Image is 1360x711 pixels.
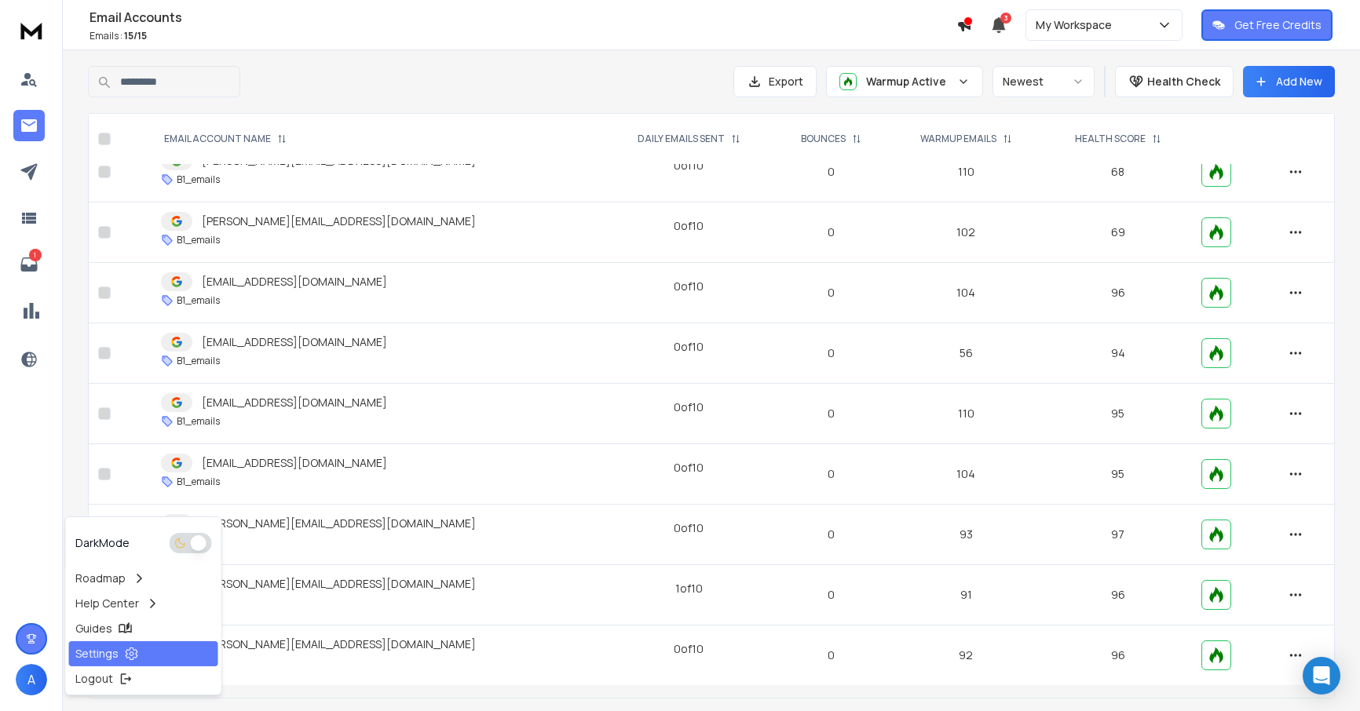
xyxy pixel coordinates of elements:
button: Export [733,66,817,97]
td: 95 [1044,384,1192,444]
p: 0 [784,587,879,603]
td: 96 [1044,565,1192,625]
div: 0 of 10 [674,520,704,536]
a: Help Center [69,591,218,616]
td: 68 [1044,142,1192,202]
p: 0 [784,527,879,542]
div: 0 of 10 [674,339,704,355]
p: B1_emails [177,234,220,246]
p: Warmup Active [866,74,951,89]
p: 0 [784,224,879,240]
p: B1_emails [177,415,220,428]
img: logo [16,16,47,45]
p: Emails : [90,30,956,42]
button: A [16,664,47,695]
a: Roadmap [69,566,218,591]
p: [EMAIL_ADDRESS][DOMAIN_NAME] [202,455,387,471]
div: EMAIL ACCOUNT NAME [164,133,287,145]
td: 110 [888,384,1044,444]
td: 102 [888,202,1044,263]
div: 0 of 10 [674,158,704,173]
td: 96 [1044,263,1192,323]
a: 1 [13,249,45,280]
p: 0 [784,466,879,482]
p: WARMUP EMAILS [920,133,996,145]
td: 92 [888,625,1044,686]
p: 0 [784,285,879,301]
p: 0 [784,406,879,421]
p: Help Center [75,596,139,611]
button: Get Free Credits [1201,9,1333,41]
p: Get Free Credits [1234,17,1322,33]
div: 0 of 10 [674,218,704,234]
p: Dark Mode [75,535,130,551]
td: 110 [888,142,1044,202]
td: 104 [888,263,1044,323]
td: 93 [888,505,1044,565]
button: Health Check [1115,66,1234,97]
p: [PERSON_NAME][EMAIL_ADDRESS][DOMAIN_NAME] [202,213,476,229]
div: Open Intercom Messenger [1303,657,1340,695]
span: 3 [1000,13,1011,24]
div: 1 of 10 [675,581,703,596]
td: 69 [1044,202,1192,263]
p: 0 [784,164,879,180]
p: Settings [75,646,119,662]
div: 0 of 10 [674,399,704,415]
td: 95 [1044,444,1192,505]
h1: Email Accounts [90,8,956,27]
span: 15 / 15 [124,29,147,42]
a: Guides [69,616,218,641]
p: [EMAIL_ADDRESS][DOMAIN_NAME] [202,274,387,290]
p: B1_emails [177,173,220,186]
td: 91 [888,565,1044,625]
p: 1 [29,249,42,261]
p: [EMAIL_ADDRESS][DOMAIN_NAME] [202,334,387,350]
p: [PERSON_NAME][EMAIL_ADDRESS][DOMAIN_NAME] [202,576,476,592]
a: Settings [69,641,218,666]
p: My Workspace [1036,17,1118,33]
p: 0 [784,345,879,361]
p: Health Check [1147,74,1220,89]
p: Logout [75,671,113,687]
p: [EMAIL_ADDRESS][DOMAIN_NAME] [202,395,387,410]
p: BOUNCES [801,133,846,145]
div: 0 of 10 [674,641,704,657]
button: Newest [993,66,1095,97]
div: 0 of 10 [674,460,704,476]
p: [PERSON_NAME][EMAIL_ADDRESS][DOMAIN_NAME] [202,516,476,531]
p: Roadmap [75,571,126,586]
div: 0 of 10 [674,279,704,294]
p: 0 [784,647,879,663]
td: 97 [1044,505,1192,565]
p: DAILY EMAILS SENT [638,133,725,145]
p: HEALTH SCORE [1075,133,1146,145]
p: [PERSON_NAME][EMAIL_ADDRESS][DOMAIN_NAME] [202,636,476,652]
p: Guides [75,621,112,636]
p: B1_emails [177,476,220,488]
p: B1_emails [177,294,220,307]
button: Add New [1243,66,1335,97]
p: B1_emails [177,355,220,367]
td: 104 [888,444,1044,505]
td: 94 [1044,323,1192,384]
td: 96 [1044,625,1192,686]
td: 56 [888,323,1044,384]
